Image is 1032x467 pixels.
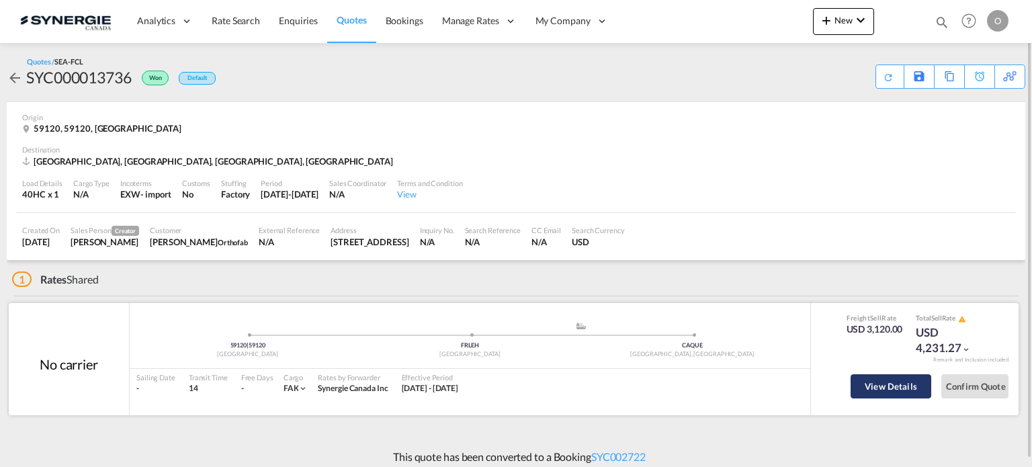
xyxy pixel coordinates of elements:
div: Incoterms [120,178,171,188]
span: Manage Rates [442,14,499,28]
div: Terms and Condition [397,178,462,188]
div: CAQUE, Quebec City, QC, Americas [22,155,396,167]
span: 59120 [230,341,249,349]
md-icon: icon-magnify [935,15,949,30]
div: 31 Aug 2025 [261,188,318,200]
div: EXW [120,188,140,200]
div: Save As Template [904,65,934,88]
div: N/A [329,188,386,200]
md-icon: icon-chevron-down [961,345,971,354]
div: 2160 Rue de Celles Québec QC G2C 1X8 Canada [331,236,408,248]
div: Cargo Type [73,178,110,188]
div: FRLEH [359,341,581,350]
div: Adriana Groposila [71,236,139,248]
div: External Reference [259,225,320,235]
div: N/A [259,236,320,248]
div: N/A [420,236,454,248]
div: View [397,188,462,200]
span: Rate Search [212,15,260,26]
div: Sales Person [71,225,139,236]
span: [DATE] - [DATE] [402,383,459,393]
span: Quotes [337,14,366,26]
md-icon: icon-arrow-left [7,70,23,86]
div: Rates by Forwarder [318,372,388,382]
div: 59120, 59120, France [22,122,185,134]
span: Sell [931,314,942,322]
div: N/A [465,236,521,248]
div: - [241,383,244,394]
div: 1 Aug 2025 [22,236,60,248]
span: 59120 [249,341,265,349]
button: icon-plus 400-fgNewicon-chevron-down [813,8,874,35]
span: FAK [284,383,299,393]
img: 1f56c880d42311ef80fc7dca854c8e59.png [20,6,111,36]
div: Free Days [241,372,273,382]
div: Transit Time [189,372,228,382]
button: Confirm Quote [941,374,1008,398]
div: No [182,188,210,200]
span: 1 [12,271,32,287]
div: Shared [12,272,99,287]
div: Synergie Canada Inc [318,383,388,394]
div: 04 Aug 2025 - 31 Aug 2025 [402,383,459,394]
span: SEA-FCL [54,57,83,66]
div: SYC000013736 [26,67,132,88]
md-icon: icon-chevron-down [853,12,869,28]
div: Effective Period [402,372,459,382]
span: Won [149,74,165,87]
div: icon-arrow-left [7,67,26,88]
div: Period [261,178,318,188]
span: Synergie Canada Inc [318,383,388,393]
div: Sailing Date [136,372,175,382]
div: Freight Rate [847,313,903,323]
span: Creator [112,226,139,236]
span: Orthofab [218,238,248,247]
div: [GEOGRAPHIC_DATA] [136,350,359,359]
div: N/A [531,236,561,248]
div: Created On [22,225,60,235]
div: Search Reference [465,225,521,235]
md-icon: icon-refresh [883,72,894,83]
span: New [818,15,869,26]
div: Help [957,9,987,34]
div: Customs [182,178,210,188]
div: Remark and Inclusion included [923,356,1019,364]
div: CAQUE [581,341,804,350]
div: Load Details [22,178,62,188]
div: [GEOGRAPHIC_DATA] [359,350,581,359]
div: Won [132,67,172,88]
div: USD 3,120.00 [847,323,903,336]
div: icon-magnify [935,15,949,35]
span: Bookings [386,15,423,26]
div: 14 [189,383,228,394]
span: Analytics [137,14,175,28]
p: This quote has been converted to a Booking [386,450,646,464]
span: Enquiries [279,15,318,26]
div: Maurice Lecuyer [150,236,248,248]
a: SYC002722 [591,450,646,463]
div: N/A [73,188,110,200]
div: O [987,10,1008,32]
div: Default [179,72,216,85]
span: | [247,341,249,349]
div: Quote PDF is not available at this time [883,65,897,83]
div: Search Currency [572,225,625,235]
div: - import [140,188,171,200]
div: Stuffing [221,178,250,188]
md-icon: icon-alert [958,315,966,323]
span: 59120, 59120, [GEOGRAPHIC_DATA] [34,123,181,134]
div: 40HC x 1 [22,188,62,200]
div: Sales Coordinator [329,178,386,188]
div: Total Rate [916,313,983,324]
div: No carrier [40,355,98,374]
span: My Company [535,14,591,28]
div: Origin [22,112,1010,122]
span: Rates [40,273,67,286]
md-icon: icon-chevron-down [298,384,308,393]
div: [GEOGRAPHIC_DATA], [GEOGRAPHIC_DATA] [581,350,804,359]
div: Address [331,225,408,235]
div: CC Email [531,225,561,235]
button: icon-alert [957,314,966,324]
md-icon: assets/icons/custom/ship-fill.svg [573,323,589,329]
div: Customer [150,225,248,235]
